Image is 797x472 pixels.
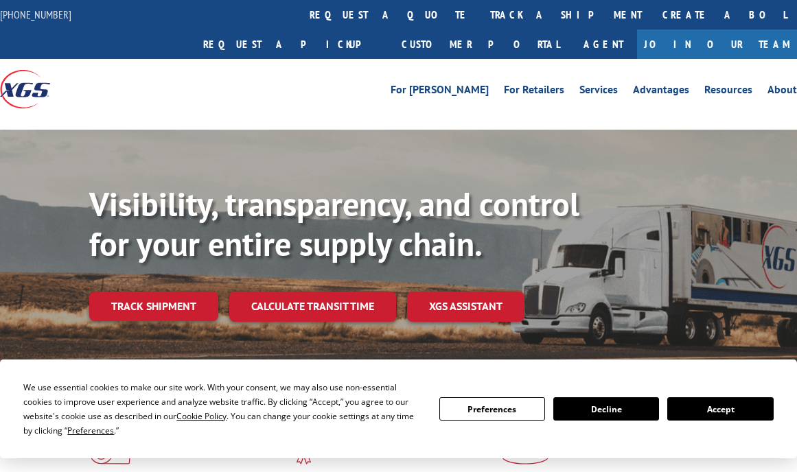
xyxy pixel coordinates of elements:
[704,84,752,99] a: Resources
[67,425,114,436] span: Preferences
[767,84,797,99] a: About
[667,397,773,421] button: Accept
[407,292,524,321] a: XGS ASSISTANT
[229,292,396,321] a: Calculate transit time
[579,84,618,99] a: Services
[633,84,689,99] a: Advantages
[176,410,227,422] span: Cookie Policy
[637,29,797,59] a: Join Our Team
[439,397,545,421] button: Preferences
[391,84,489,99] a: For [PERSON_NAME]
[23,380,422,438] div: We use essential cookies to make our site work. With your consent, we may also use non-essential ...
[504,84,564,99] a: For Retailers
[193,29,391,59] a: Request a pickup
[570,29,637,59] a: Agent
[553,397,659,421] button: Decline
[391,29,570,59] a: Customer Portal
[89,182,579,265] b: Visibility, transparency, and control for your entire supply chain.
[89,292,218,320] a: Track shipment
